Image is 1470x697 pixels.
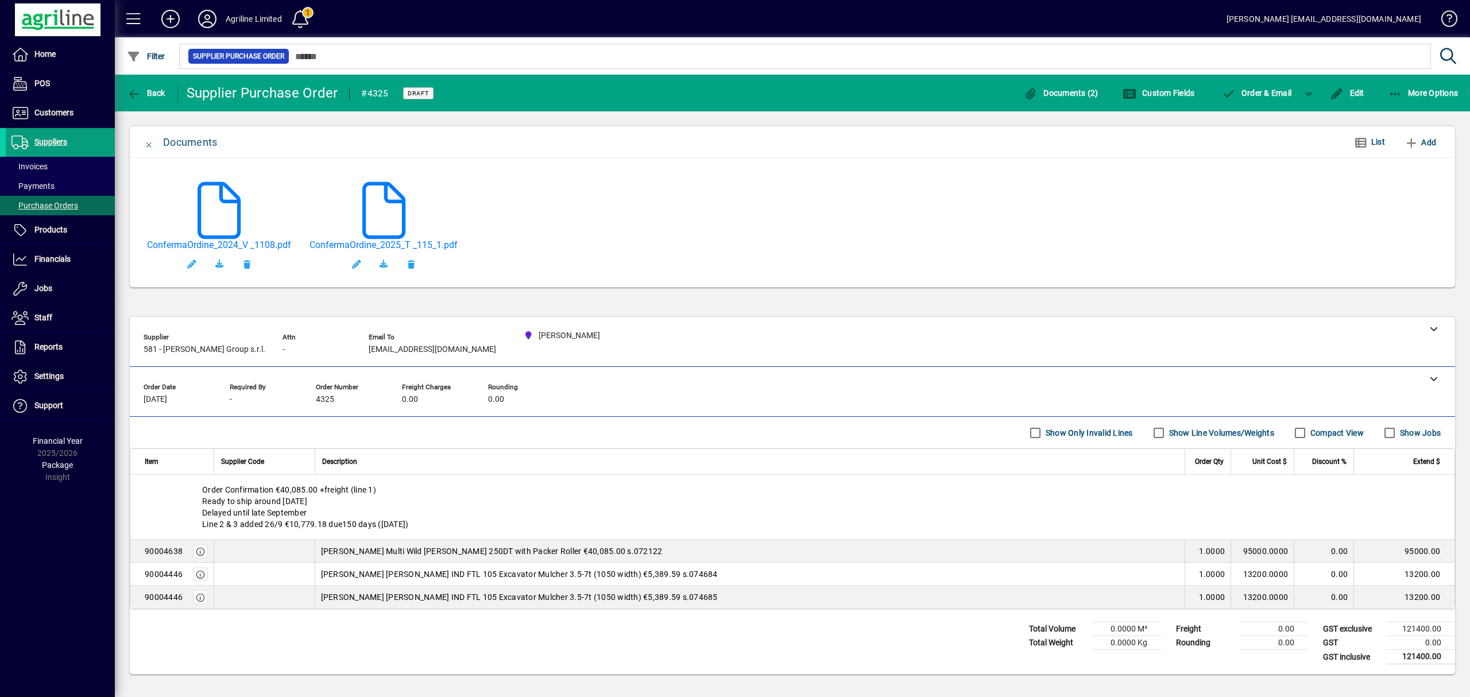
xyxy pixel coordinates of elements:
span: Purchase Orders [11,201,78,210]
span: Package [42,460,73,470]
span: Extend $ [1413,455,1440,468]
div: 90004446 [145,568,183,580]
td: 13200.00 [1353,563,1454,586]
td: 0.0000 M³ [1092,622,1161,636]
a: Customers [6,99,115,127]
div: [PERSON_NAME] [EMAIL_ADDRESS][DOMAIN_NAME] [1227,10,1421,28]
td: 0.0000 Kg [1092,636,1161,650]
div: 90004446 [145,591,183,603]
span: Home [34,49,56,59]
button: Close [136,129,163,156]
span: Customers [34,108,73,117]
span: Supplier Code [221,455,264,468]
span: Settings [34,371,64,381]
a: ConfermaOrdine_2024_V _1108.pdf [147,239,291,250]
span: Financial Year [33,436,83,446]
span: [PERSON_NAME] [PERSON_NAME] IND FTL 105 Excavator Mulcher 3.5-7t (1050 width) €5,389.59 s.074684 [321,568,718,580]
td: GST exclusive [1317,622,1386,636]
td: 95000.00 [1353,540,1454,563]
div: 90004638 [145,545,183,557]
td: 0.00 [1239,636,1308,650]
label: Show Jobs [1398,427,1441,439]
a: Download [370,250,397,278]
span: [EMAIL_ADDRESS][DOMAIN_NAME] [369,345,496,354]
span: - [230,395,232,404]
button: Remove [397,250,425,278]
td: 0.00 [1239,622,1308,636]
span: Order & Email [1221,88,1291,98]
td: 13200.00 [1353,586,1454,609]
button: Order & Email [1216,83,1297,103]
app-page-header-button: Back [115,83,178,103]
td: 0.00 [1294,586,1353,609]
button: List [1345,132,1394,153]
a: Reports [6,333,115,362]
td: Rounding [1170,636,1239,650]
td: 1.0000 [1185,586,1231,609]
span: Jobs [34,284,52,293]
span: Draft [408,90,429,97]
span: 4325 [316,395,334,404]
button: Edit [342,250,370,278]
td: 13200.0000 [1231,586,1294,609]
button: Documents (2) [1021,83,1101,103]
span: Reports [34,342,63,351]
div: Agriline Limited [226,10,282,28]
span: Discount % [1312,455,1347,468]
a: Payments [6,176,115,196]
td: 95000.0000 [1231,540,1294,563]
span: Order Qty [1195,455,1224,468]
td: Total Volume [1023,622,1092,636]
span: [DATE] [144,395,167,404]
td: Freight [1170,622,1239,636]
a: Jobs [6,274,115,303]
label: Show Line Volumes/Weights [1167,427,1274,439]
td: 121400.00 [1386,622,1455,636]
span: [PERSON_NAME] [PERSON_NAME] IND FTL 105 Excavator Mulcher 3.5-7t (1050 width) €5,389.59 s.074685 [321,591,718,603]
span: Edit [1330,88,1364,98]
span: Documents (2) [1024,88,1098,98]
td: 0.00 [1294,563,1353,586]
button: Edit [178,250,206,278]
button: Remove [233,250,261,278]
td: 0.00 [1386,636,1455,650]
button: Add [1400,132,1441,153]
span: POS [34,79,50,88]
a: Purchase Orders [6,196,115,215]
a: Invoices [6,157,115,176]
span: 581 - [PERSON_NAME] Group s.r.l. [144,345,265,354]
div: #4325 [361,84,388,103]
label: Compact View [1308,427,1364,439]
a: Knowledge Base [1433,2,1456,40]
td: GST [1317,636,1386,650]
a: Products [6,216,115,245]
div: Documents [163,133,217,152]
span: 0.00 [488,395,504,404]
span: Suppliers [34,137,67,146]
span: Unit Cost $ [1252,455,1287,468]
button: Edit [1327,83,1367,103]
span: [PERSON_NAME] Multi Wild [PERSON_NAME] 250DT with Packer Roller €40,085.00 s.072122 [321,545,663,557]
span: Item [145,455,158,468]
a: ConfermaOrdine_2025_T _115_1.pdf [310,239,458,250]
td: 1.0000 [1185,563,1231,586]
td: 121400.00 [1386,650,1455,664]
div: Supplier Purchase Order [187,84,338,102]
span: - [283,345,285,354]
span: Description [322,455,357,468]
span: Back [127,88,165,98]
td: 1.0000 [1185,540,1231,563]
div: Order Confirmation €40,085.00 +freight (line 1) Ready to ship around [DATE] Delayed until late Se... [130,475,1454,539]
button: Custom Fields [1120,83,1198,103]
td: 0.00 [1294,540,1353,563]
button: More Options [1386,83,1461,103]
a: Financials [6,245,115,274]
a: Home [6,40,115,69]
span: Payments [11,181,55,191]
span: Add [1405,133,1436,152]
span: Products [34,225,67,234]
span: Staff [34,313,52,322]
span: Invoices [11,162,48,171]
